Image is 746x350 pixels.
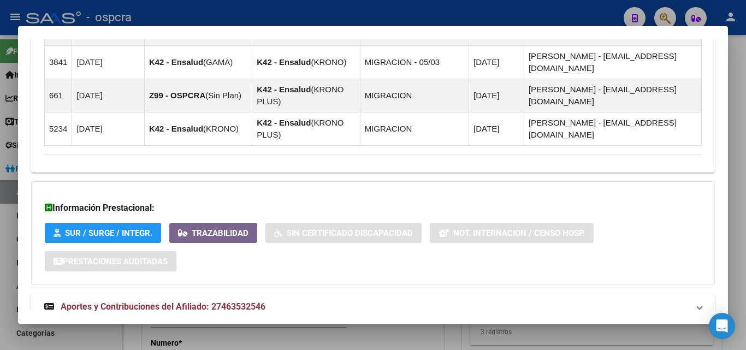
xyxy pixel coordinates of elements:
strong: K42 - Ensalud [149,57,203,67]
td: [PERSON_NAME] - [EMAIL_ADDRESS][DOMAIN_NAME] [524,112,701,145]
span: Sin Certificado Discapacidad [287,228,413,238]
span: KRONO [313,57,344,67]
td: MIGRACION [360,79,469,112]
strong: K42 - Ensalud [257,85,311,94]
td: [DATE] [72,45,145,79]
button: SUR / SURGE / INTEGR. [45,223,161,243]
td: ( ) [144,112,252,145]
span: GAMA [206,57,230,67]
span: KRONO [206,124,236,133]
td: 3841 [45,45,72,79]
button: Prestaciones Auditadas [45,251,176,271]
td: ( ) [144,45,252,79]
td: [PERSON_NAME] - [EMAIL_ADDRESS][DOMAIN_NAME] [524,79,701,112]
span: Trazabilidad [192,228,248,238]
span: KRONO PLUS [149,18,236,39]
td: MIGRACION [360,112,469,145]
td: ( ) [252,79,360,112]
button: Trazabilidad [169,223,257,243]
button: Sin Certificado Discapacidad [265,223,422,243]
td: [DATE] [72,79,145,112]
span: Aportes y Contribuciones del Afiliado: 27463532546 [61,301,265,312]
strong: K42 - Ensalud [257,57,311,67]
td: [DATE] [469,112,524,145]
strong: Z99 - OSPCRA [149,91,205,100]
td: ( ) [252,45,360,79]
td: [DATE] [72,112,145,145]
td: [PERSON_NAME] - [EMAIL_ADDRESS][DOMAIN_NAME] [524,45,701,79]
td: MIGRACION - 05/03 [360,45,469,79]
strong: K42 - Ensalud [257,118,311,127]
td: ( ) [144,79,252,112]
div: Open Intercom Messenger [709,313,735,339]
span: KRONO PLUS [257,85,344,106]
span: KRONO PLUS [257,118,344,139]
td: 5234 [45,112,72,145]
td: [DATE] [469,79,524,112]
strong: K42 - Ensalud [149,124,203,133]
button: Not. Internacion / Censo Hosp. [430,223,594,243]
td: 661 [45,79,72,112]
span: SUR / SURGE / INTEGR. [65,228,152,238]
td: ( ) [252,112,360,145]
span: Not. Internacion / Censo Hosp. [453,228,585,238]
span: Sin Plan [208,91,239,100]
h3: Información Prestacional: [45,201,701,215]
span: Prestaciones Auditadas [63,257,168,266]
mat-expansion-panel-header: Aportes y Contribuciones del Afiliado: 27463532546 [31,294,715,320]
td: [DATE] [469,45,524,79]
